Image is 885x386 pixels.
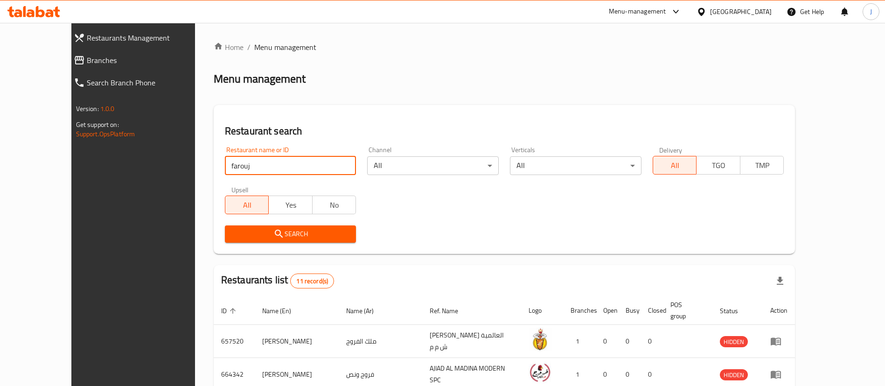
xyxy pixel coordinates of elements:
span: All [657,159,693,172]
span: ID [221,305,239,316]
span: Version: [76,103,99,115]
div: Menu [770,336,787,347]
span: HIDDEN [720,370,748,380]
h2: Restaurant search [225,124,784,138]
span: Status [720,305,750,316]
span: Search [232,228,349,240]
span: All [229,198,265,212]
div: [GEOGRAPHIC_DATA] [710,7,772,17]
td: 657520 [214,325,255,358]
span: Restaurants Management [87,32,212,43]
span: Get support on: [76,119,119,131]
th: Action [763,296,795,325]
a: Restaurants Management [66,27,219,49]
button: All [225,196,269,214]
a: Search Branch Phone [66,71,219,94]
span: Name (En) [262,305,303,316]
input: Search for restaurant name or ID.. [225,156,356,175]
span: POS group [670,299,701,322]
button: Yes [268,196,313,214]
img: Farouj Wnos [529,361,552,384]
span: Ref. Name [430,305,470,316]
span: Menu management [254,42,316,53]
th: Branches [563,296,596,325]
th: Logo [521,296,563,325]
h2: Menu management [214,71,306,86]
span: 11 record(s) [291,277,334,286]
button: TGO [696,156,740,175]
div: Total records count [290,274,334,288]
button: No [312,196,356,214]
span: Search Branch Phone [87,77,212,88]
img: Malek Al Farouj [529,328,552,351]
a: Branches [66,49,219,71]
a: Home [214,42,244,53]
h2: Restaurants list [221,273,334,288]
span: No [316,198,353,212]
th: Open [596,296,618,325]
td: ملك الفروج [339,325,423,358]
span: HIDDEN [720,337,748,347]
div: Export file [769,270,791,292]
a: Support.OpsPlatform [76,128,135,140]
div: All [367,156,499,175]
td: 0 [596,325,618,358]
th: Closed [641,296,663,325]
div: Menu-management [609,6,666,17]
td: 0 [618,325,641,358]
span: TMP [744,159,780,172]
label: Delivery [659,147,683,153]
div: Menu [770,369,787,380]
span: Branches [87,55,212,66]
button: Search [225,225,356,243]
li: / [247,42,251,53]
td: [PERSON_NAME] العالمية ش م م [422,325,521,358]
span: Yes [272,198,309,212]
span: J [870,7,872,17]
span: Name (Ar) [346,305,386,316]
th: Busy [618,296,641,325]
td: 0 [641,325,663,358]
nav: breadcrumb [214,42,795,53]
button: All [653,156,697,175]
span: TGO [700,159,737,172]
td: [PERSON_NAME] [255,325,339,358]
div: All [510,156,641,175]
td: 1 [563,325,596,358]
button: TMP [740,156,784,175]
span: 1.0.0 [100,103,115,115]
label: Upsell [231,186,249,193]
